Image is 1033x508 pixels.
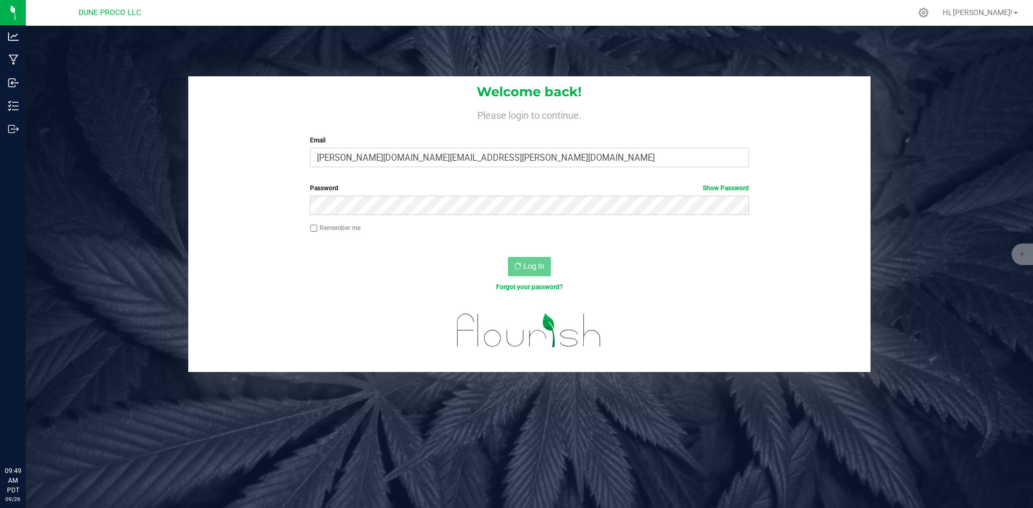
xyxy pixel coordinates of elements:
[943,8,1013,17] span: Hi, [PERSON_NAME]!
[8,54,19,65] inline-svg: Manufacturing
[8,77,19,88] inline-svg: Inbound
[79,8,141,17] span: DUNE PROCO LLC
[5,466,21,495] p: 09:49 AM PDT
[5,495,21,503] p: 09/26
[703,184,749,192] a: Show Password
[8,31,19,42] inline-svg: Analytics
[8,101,19,111] inline-svg: Inventory
[310,135,748,145] label: Email
[188,85,871,99] h1: Welcome back!
[8,124,19,134] inline-svg: Outbound
[917,8,930,18] div: Manage settings
[310,223,360,233] label: Remember me
[444,303,614,358] img: flourish_logo.svg
[188,108,871,120] h4: Please login to continue.
[496,283,563,291] a: Forgot your password?
[310,225,317,232] input: Remember me
[508,257,551,276] button: Log In
[523,262,544,270] span: Log In
[310,184,338,192] span: Password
